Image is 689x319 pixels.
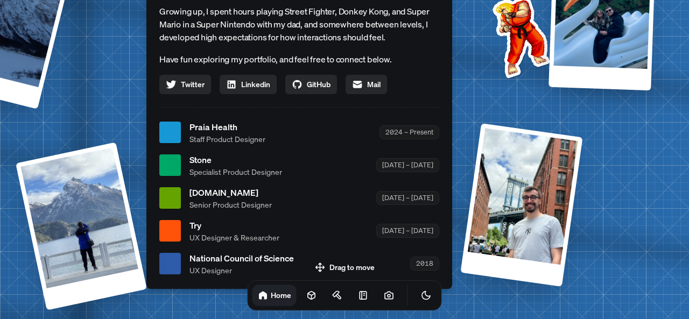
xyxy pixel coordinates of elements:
button: Toggle Theme [416,285,437,306]
div: 2024 – Present [379,125,439,139]
span: Senior Product Designer [189,199,272,210]
a: GitHub [285,75,337,94]
p: Growing up, I spent hours playing Street Fighter, Donkey Kong, and Super Mario in a Super Nintend... [159,5,439,44]
div: [DATE] – [DATE] [376,191,439,204]
a: Twitter [159,75,211,94]
a: Home [252,285,297,306]
span: Try [189,219,279,232]
div: 2018 [410,257,439,270]
span: GitHub [307,79,331,90]
span: Twitter [181,79,205,90]
p: Have fun exploring my portfolio, and feel free to connect below. [159,52,439,66]
span: Staff Product Designer [189,133,265,145]
span: Mail [367,79,381,90]
a: Mail [346,75,387,94]
div: [DATE] – [DATE] [376,224,439,237]
span: UX Designer & Researcher [189,232,279,243]
span: National Council of Science [189,252,294,265]
span: [DOMAIN_NAME] [189,186,272,199]
div: [DATE] – [DATE] [376,158,439,172]
span: Linkedin [241,79,270,90]
span: Specialist Product Designer [189,166,282,178]
span: Praia Health [189,120,265,133]
span: UX Designer [189,265,294,276]
h1: Home [271,290,291,300]
a: Linkedin [220,75,277,94]
span: Stone [189,153,282,166]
